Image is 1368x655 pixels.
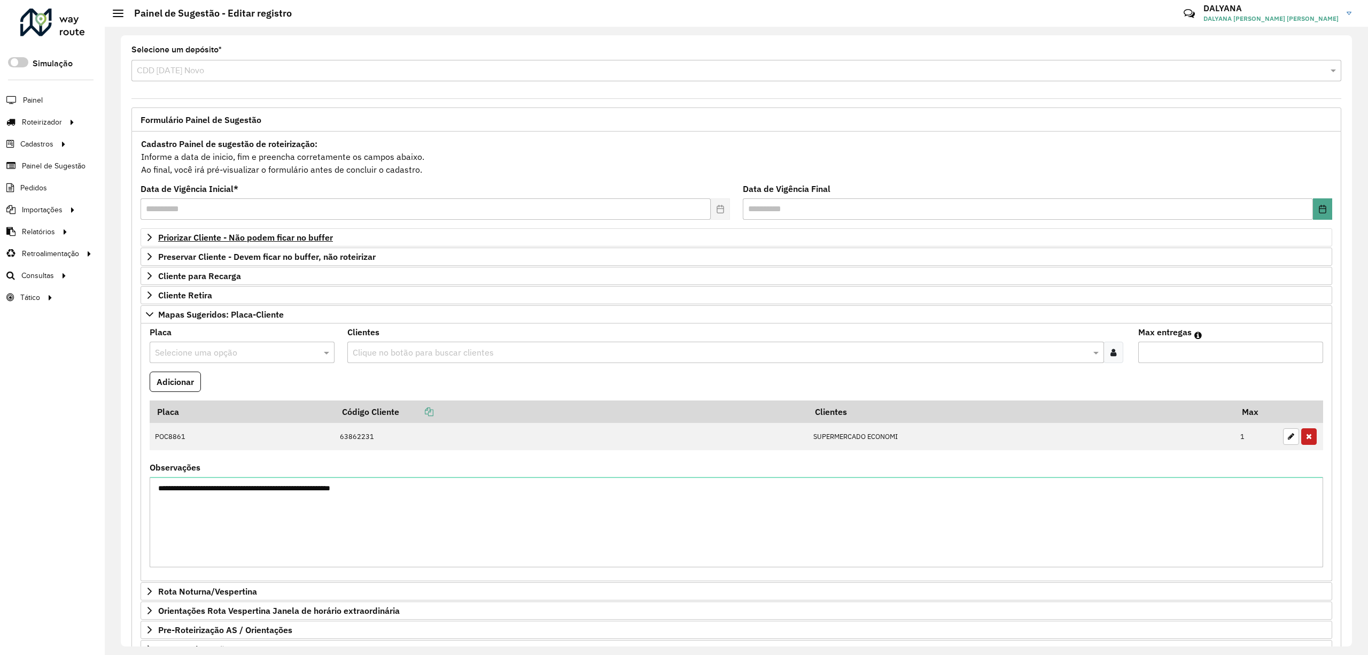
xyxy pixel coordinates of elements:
[158,310,284,319] span: Mapas Sugeridos: Placa-Cliente
[1138,326,1192,338] label: Max entregas
[22,117,62,128] span: Roteirizador
[150,461,200,474] label: Observações
[141,323,1332,582] div: Mapas Sugeridos: Placa-Cliente
[141,182,238,195] label: Data de Vigência Inicial
[141,138,317,149] strong: Cadastro Painel de sugestão de roteirização:
[1235,400,1278,423] th: Max
[1178,2,1201,25] a: Contato Rápido
[131,43,222,56] label: Selecione um depósito
[347,326,379,338] label: Clientes
[141,621,1332,639] a: Pre-Roteirização AS / Orientações
[141,248,1332,266] a: Preservar Cliente - Devem ficar no buffer, não roteirizar
[20,292,40,303] span: Tático
[150,423,335,451] td: POC8861
[141,267,1332,285] a: Cliente para Recarga
[20,138,53,150] span: Cadastros
[1203,14,1339,24] span: DALYANA [PERSON_NAME] [PERSON_NAME]
[158,645,234,653] span: Outras Orientações
[158,626,292,634] span: Pre-Roteirização AS / Orientações
[158,291,212,299] span: Cliente Retira
[808,400,1235,423] th: Clientes
[1194,331,1202,340] em: Máximo de clientes que serão colocados na mesma rota com os clientes informados
[150,372,201,392] button: Adicionar
[158,252,376,261] span: Preservar Cliente - Devem ficar no buffer, não roteirizar
[808,423,1235,451] td: SUPERMERCADO ECONOMI
[150,326,172,338] label: Placa
[22,248,79,259] span: Retroalimentação
[1313,198,1332,220] button: Choose Date
[22,226,55,237] span: Relatórios
[22,204,63,215] span: Importações
[21,270,54,281] span: Consultas
[158,587,257,596] span: Rota Noturna/Vespertina
[20,182,47,194] span: Pedidos
[1235,423,1278,451] td: 1
[335,423,808,451] td: 63862231
[335,400,808,423] th: Código Cliente
[141,305,1332,323] a: Mapas Sugeridos: Placa-Cliente
[33,57,73,70] label: Simulação
[23,95,43,106] span: Painel
[1203,3,1339,13] h3: DALYANA
[22,160,85,172] span: Painel de Sugestão
[141,286,1332,304] a: Cliente Retira
[158,272,241,280] span: Cliente para Recarga
[150,400,335,423] th: Placa
[141,115,261,124] span: Formulário Painel de Sugestão
[141,582,1332,600] a: Rota Noturna/Vespertina
[399,406,433,417] a: Copiar
[123,7,292,19] h2: Painel de Sugestão - Editar registro
[158,606,400,615] span: Orientações Rota Vespertina Janela de horário extraordinária
[141,137,1332,176] div: Informe a data de inicio, fim e preencha corretamente os campos abaixo. Ao final, você irá pré-vi...
[141,602,1332,620] a: Orientações Rota Vespertina Janela de horário extraordinária
[743,182,830,195] label: Data de Vigência Final
[158,233,333,242] span: Priorizar Cliente - Não podem ficar no buffer
[141,228,1332,246] a: Priorizar Cliente - Não podem ficar no buffer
